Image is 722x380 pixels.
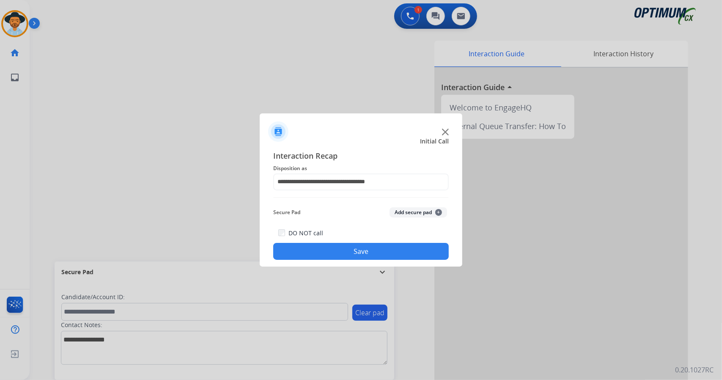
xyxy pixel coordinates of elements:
span: + [435,209,442,216]
label: DO NOT call [288,229,323,237]
span: Secure Pad [273,207,300,218]
img: contactIcon [268,121,288,142]
button: Save [273,243,449,260]
p: 0.20.1027RC [675,365,714,375]
span: Initial Call [420,137,449,146]
span: Disposition as [273,163,449,173]
span: Interaction Recap [273,150,449,163]
button: Add secure pad+ [390,207,447,218]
